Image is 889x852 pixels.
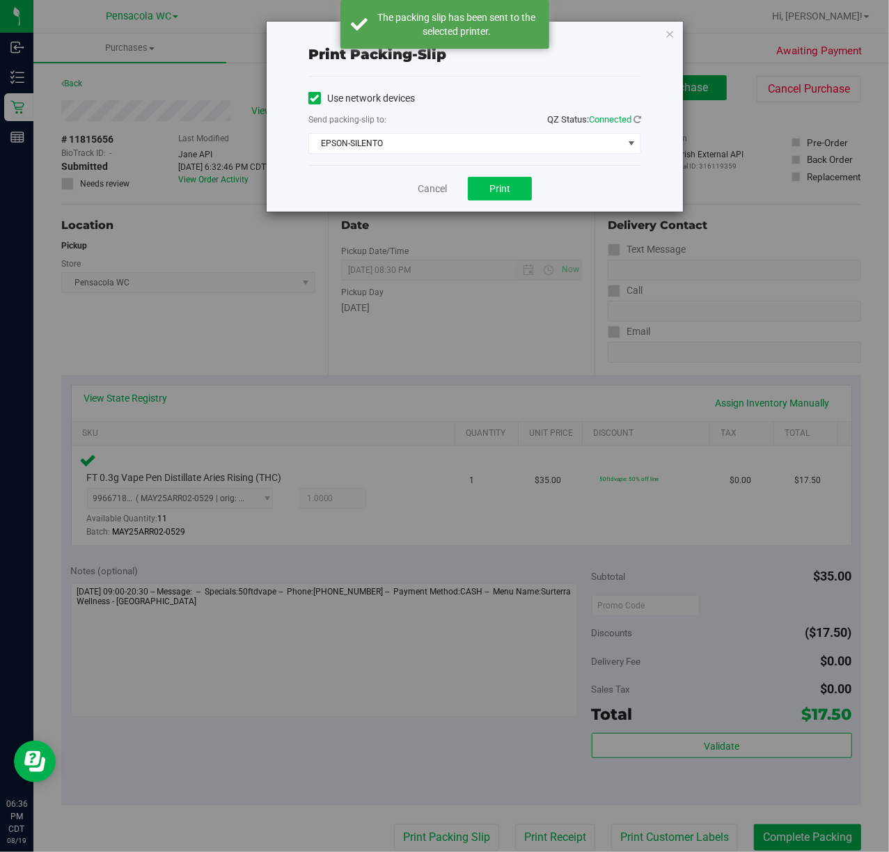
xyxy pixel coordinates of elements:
[468,177,532,200] button: Print
[489,183,510,194] span: Print
[308,46,446,63] span: Print packing-slip
[589,114,631,125] span: Connected
[309,134,623,153] span: EPSON-SILENTO
[547,114,641,125] span: QZ Status:
[308,113,386,126] label: Send packing-slip to:
[375,10,539,38] div: The packing slip has been sent to the selected printer.
[623,134,640,153] span: select
[14,741,56,782] iframe: Resource center
[308,91,415,106] label: Use network devices
[418,182,447,196] a: Cancel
